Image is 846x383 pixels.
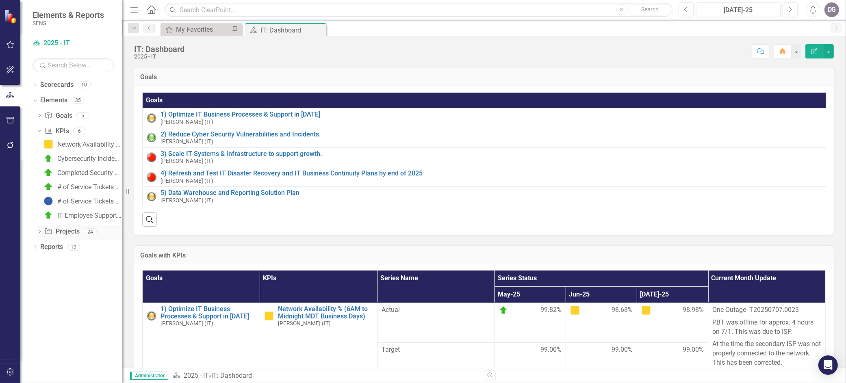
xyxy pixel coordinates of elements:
td: Double-Click to Edit Right Click for Context Menu [143,187,828,206]
td: Double-Click to Edit [637,303,708,342]
p: One Outage- T20250707.0023 [712,305,821,316]
span: 98.98% [683,305,704,315]
img: Green: On Track [147,133,156,143]
td: Double-Click to Edit [637,343,708,383]
small: [PERSON_NAME] (IT) [161,197,213,203]
div: 10 [78,82,91,89]
td: Double-Click to Edit Right Click for Context Menu [260,303,377,383]
a: IT Employee Support Satisfaction (RBF Tickets) [41,209,122,222]
img: On Target [43,154,53,163]
span: 99.00% [612,345,633,355]
td: Double-Click to Edit [495,343,566,383]
span: Target [382,345,490,355]
small: [PERSON_NAME] (IT) [161,320,213,327]
h3: Goals [140,74,828,81]
img: Yellow: At Risk/Needs Attention [147,192,156,201]
a: My Favorites [163,24,230,35]
input: Search ClearPoint... [165,3,672,17]
small: [PERSON_NAME] (IT) [161,138,213,145]
a: Goals [44,111,72,121]
small: [PERSON_NAME] (IT) [278,320,331,327]
div: 6 [73,128,86,134]
td: Double-Click to Edit [566,303,637,342]
td: Double-Click to Edit [377,343,495,383]
div: 5 [76,112,89,119]
td: Double-Click to Edit [566,343,637,383]
img: Red: Critical Issues/Off-Track [147,152,156,162]
a: # of Service Tickets Opened (Critical - Outage impacting multiple users) [41,180,122,193]
td: Double-Click to Edit Right Click for Context Menu [143,147,828,167]
img: Yellow: At Risk/Needs Attention [147,113,156,123]
div: Completed Security Training Campaigns - % that completed training [57,169,122,177]
input: Search Below... [33,58,114,72]
a: 2025 - IT [184,372,208,379]
td: Double-Click to Edit [377,303,495,342]
a: Network Availability % (6AM to Midnight MDT Business Days) [41,138,122,151]
span: Elements & Reports [33,10,104,20]
a: 5) Data Warehouse and Reporting Solution Plan [161,189,823,197]
div: 24 [84,228,97,235]
img: On Target [499,305,508,315]
small: [PERSON_NAME] (IT) [161,119,213,125]
span: Search [641,6,659,13]
a: Elements [40,96,67,105]
a: 2) Reduce Cyber Security Vulnerabilities and Incidents. [161,131,823,138]
h3: Goals with KPIs [140,252,828,259]
a: 1) Optimize IT Business Processes & Support in [DATE] [161,305,256,320]
a: Reports [40,242,63,252]
div: » [172,371,478,381]
div: Open Intercom Messenger [818,355,838,375]
img: ClearPoint Strategy [4,9,18,24]
img: At Risk [264,311,274,321]
a: Completed Security Training Campaigns - % that completed training [41,166,122,179]
td: Double-Click to Edit Right Click for Context Menu [143,108,828,128]
img: Yellow: At Risk/Needs Attention [147,311,156,321]
img: At Risk [570,305,580,315]
div: Network Availability % (6AM to Midnight MDT Business Days) [57,141,122,148]
div: IT: Dashboard [260,25,324,35]
a: 3) Scale IT Systems & Infrastructure to support growth. [161,150,823,158]
a: # of Service Tickets Opened (High - Individual Users Impacted) [41,195,122,208]
a: 4) Refresh and Test IT Disaster Recovery and IT Business Continuity Plans by end of 2025 [161,170,823,177]
span: 98.68% [612,305,633,315]
span: Administrator [130,372,168,380]
div: # of Service Tickets Opened (High - Individual Users Impacted) [57,198,122,205]
div: IT Employee Support Satisfaction (RBF Tickets) [57,212,122,219]
td: Double-Click to Edit Right Click for Context Menu [143,167,828,187]
img: No Information [43,196,53,206]
img: On Target [43,168,53,177]
small: [PERSON_NAME] (IT) [161,178,213,184]
div: 12 [67,244,80,251]
button: DG [824,2,839,17]
div: IT: Dashboard [211,372,252,379]
small: SENS [33,20,104,26]
span: Actual [382,305,490,315]
div: My Favorites [176,24,230,35]
div: Cybersecurity Incidents [57,155,122,162]
a: Scorecards [40,80,74,90]
img: At Risk [43,139,53,149]
span: 99.00% [540,345,562,355]
div: # of Service Tickets Opened (Critical - Outage impacting multiple users) [57,184,122,191]
img: On Target [43,182,53,192]
td: Double-Click to Edit [708,303,826,383]
a: KPIs [44,127,69,136]
a: Projects [44,227,79,236]
div: 35 [72,97,85,104]
button: [DATE]-25 [696,2,781,17]
span: 99.00% [683,345,704,355]
span: 99.82% [540,305,562,315]
img: Red: Critical Issues/Off-Track [147,172,156,182]
div: [DATE]-25 [699,5,778,15]
img: On Target [43,210,53,220]
p: PBT was offline for approx. 4 hours on 7/1. This was due to ISP. [712,316,821,338]
p: At the time the secondary ISP was not properly connected to the network. This has been corrected. [712,338,821,369]
a: 1) Optimize IT Business Processes & Support in [DATE] [161,111,823,118]
a: Cybersecurity Incidents [41,152,122,165]
a: Network Availability % (6AM to Midnight MDT Business Days) [278,305,373,320]
button: Search [630,4,670,15]
div: 2025 - IT [134,54,184,60]
small: [PERSON_NAME] (IT) [161,158,213,164]
div: IT: Dashboard [134,45,184,54]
